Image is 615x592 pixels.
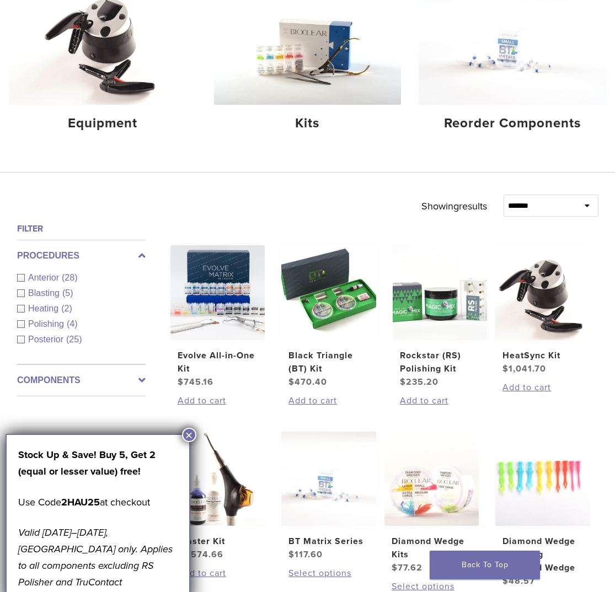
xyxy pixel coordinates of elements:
[281,245,376,340] img: Black Triangle (BT) Kit
[67,319,78,329] span: (4)
[288,549,323,560] bdi: 117.60
[18,494,178,510] p: Use Code at checkout
[288,567,369,580] a: Select options for “BT Matrix Series”
[170,245,265,340] img: Evolve All-in-One Kit
[62,273,77,282] span: (28)
[502,535,583,574] h2: Diamond Wedge and Long Diamond Wedge
[18,526,173,588] em: Valid [DATE]–[DATE], [GEOGRAPHIC_DATA] only. Applies to all components excluding RS Polisher and ...
[502,363,509,374] span: $
[28,304,61,313] span: Heating
[400,376,438,388] bdi: 235.20
[400,394,480,407] a: Add to cart: “Rockstar (RS) Polishing Kit”
[502,575,535,586] bdi: 48.57
[170,432,265,562] a: Blaster KitBlaster Kit $1,574.66
[502,349,583,362] h2: HeatSync Kit
[18,449,156,477] strong: Stock Up & Save! Buy 5, Get 2 (equal or lesser value) free!
[384,432,479,526] img: Diamond Wedge Kits
[430,551,540,579] a: Back To Top
[288,394,369,407] a: Add to cart: “Black Triangle (BT) Kit”
[17,222,146,235] h4: Filter
[28,319,67,329] span: Polishing
[288,535,369,548] h2: BT Matrix Series
[18,114,188,133] h4: Equipment
[170,245,265,389] a: Evolve All-in-One KitEvolve All-in-One Kit $745.16
[502,363,546,374] bdi: 1,041.70
[178,535,258,548] h2: Blaster Kit
[495,432,590,526] img: Diamond Wedge and Long Diamond Wedge
[223,114,393,133] h4: Kits
[178,567,258,580] a: Add to cart: “Blaster Kit”
[281,245,376,389] a: Black Triangle (BT) KitBlack Triangle (BT) Kit $470.40
[182,428,196,442] button: Close
[17,249,146,262] label: Procedures
[384,432,479,575] a: Diamond Wedge KitsDiamond Wedge Kits $77.62
[427,114,597,133] h4: Reorder Components
[61,304,72,313] span: (2)
[28,273,62,282] span: Anterior
[281,432,376,526] img: BT Matrix Series
[393,245,488,389] a: Rockstar (RS) Polishing KitRockstar (RS) Polishing Kit $235.20
[421,195,487,218] p: Showing results
[178,349,258,375] h2: Evolve All-in-One Kit
[392,562,398,573] span: $
[178,376,184,388] span: $
[170,432,265,526] img: Blaster Kit
[288,549,295,560] span: $
[495,245,590,340] img: HeatSync Kit
[61,496,100,508] strong: 2HAU25
[288,376,295,388] span: $
[62,288,73,298] span: (5)
[502,575,509,586] span: $
[28,335,66,344] span: Posterior
[66,335,82,344] span: (25)
[178,394,258,407] a: Add to cart: “Evolve All-in-One Kit”
[178,376,213,388] bdi: 745.16
[495,245,590,375] a: HeatSync KitHeatSync Kit $1,041.70
[392,535,472,561] h2: Diamond Wedge Kits
[393,245,488,340] img: Rockstar (RS) Polishing Kit
[281,432,376,562] a: BT Matrix SeriesBT Matrix Series $117.60
[392,562,423,573] bdi: 77.62
[28,288,62,298] span: Blasting
[288,349,369,375] h2: Black Triangle (BT) Kit
[495,432,590,588] a: Diamond Wedge and Long Diamond WedgeDiamond Wedge and Long Diamond Wedge $48.57
[400,349,480,375] h2: Rockstar (RS) Polishing Kit
[400,376,406,388] span: $
[17,374,146,387] label: Components
[288,376,327,388] bdi: 470.40
[178,549,223,560] bdi: 1,574.66
[502,381,583,394] a: Add to cart: “HeatSync Kit”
